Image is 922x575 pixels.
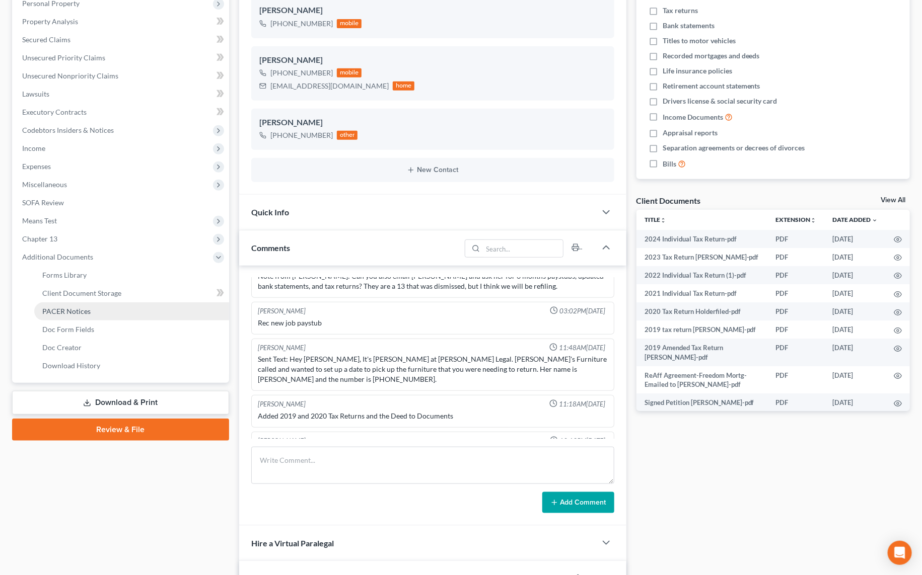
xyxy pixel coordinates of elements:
span: 03:02PM[DATE] [560,306,606,316]
span: Doc Form Fields [42,325,94,334]
div: mobile [337,19,362,28]
button: New Contact [259,166,606,174]
div: other [337,131,358,140]
a: Lawsuits [14,85,229,103]
td: [DATE] [824,320,886,339]
span: 12:19PM[DATE] [560,436,606,446]
a: Executory Contracts [14,103,229,121]
td: [DATE] [824,284,886,302]
a: Download & Print [12,391,229,415]
span: Executory Contracts [22,108,87,116]
span: 11:18AM[DATE] [559,399,606,409]
div: Rec new job paystub [258,318,608,328]
span: Life insurance policies [663,66,732,76]
td: 2019 Amended Tax Return [PERSON_NAME]-pdf [636,339,767,366]
div: Client Documents [636,195,701,206]
i: unfold_more [810,217,816,223]
a: Property Analysis [14,13,229,31]
td: PDF [767,366,824,394]
span: Lawsuits [22,90,49,98]
span: Hire a Virtual Paralegal [251,538,334,548]
td: 2021 Individual Tax Return-pdf [636,284,767,302]
i: unfold_more [660,217,666,223]
div: Open Intercom Messenger [888,541,912,565]
td: 2023 Tax Return [PERSON_NAME]-pdf [636,248,767,266]
td: [DATE] [824,230,886,248]
div: [PHONE_NUMBER] [270,19,333,29]
span: Recorded mortgages and deeds [663,51,760,61]
div: [PHONE_NUMBER] [270,68,333,78]
td: 2022 Individual Tax Return (1)-pdf [636,266,767,284]
div: [PERSON_NAME] [258,399,306,409]
a: View All [881,197,906,204]
td: PDF [767,302,824,320]
td: [DATE] [824,393,886,412]
div: [PERSON_NAME] [259,117,606,129]
a: Client Document Storage [34,284,229,302]
td: [DATE] [824,248,886,266]
span: Codebtors Insiders & Notices [22,126,114,134]
td: [DATE] [824,366,886,394]
div: Sent Text: Hey [PERSON_NAME], It's [PERSON_NAME] at [PERSON_NAME] Legal. [PERSON_NAME]'s Furnitur... [258,354,608,384]
div: [PERSON_NAME] [259,5,606,17]
span: Comments [251,243,290,253]
a: Doc Creator [34,339,229,357]
div: mobile [337,68,362,77]
div: [PERSON_NAME] [258,436,306,446]
span: Doc Creator [42,343,82,352]
div: [PERSON_NAME] [259,54,606,66]
span: Separation agreements or decrees of divorces [663,143,805,153]
td: 2019 tax return [PERSON_NAME]-pdf [636,320,767,339]
span: Income [22,144,45,152]
span: Additional Documents [22,253,93,261]
div: [PERSON_NAME] [258,306,306,316]
span: Drivers license & social security card [663,96,777,106]
a: Unsecured Priority Claims [14,49,229,67]
a: Secured Claims [14,31,229,49]
td: PDF [767,284,824,302]
td: PDF [767,339,824,366]
span: Download History [42,361,100,370]
span: Forms Library [42,271,87,279]
a: Doc Form Fields [34,320,229,339]
a: Extensionunfold_more [775,216,816,223]
a: SOFA Review [14,194,229,212]
td: [DATE] [824,266,886,284]
span: Miscellaneous [22,180,67,189]
a: Forms Library [34,266,229,284]
span: Retirement account statements [663,81,760,91]
span: Appraisal reports [663,128,718,138]
div: [PERSON_NAME] [258,343,306,353]
span: Tax returns [663,6,698,16]
span: 11:48AM[DATE] [559,343,606,353]
td: [DATE] [824,339,886,366]
span: Unsecured Nonpriority Claims [22,71,118,80]
td: 2024 Individual Tax Return-pdf [636,230,767,248]
span: Unsecured Priority Claims [22,53,105,62]
a: Titleunfold_more [645,216,666,223]
span: Expenses [22,162,51,171]
span: PACER Notices [42,307,91,315]
td: PDF [767,266,824,284]
div: Added 2019 and 2020 Tax Returns and the Deed to Documents [258,411,608,421]
td: Signed Petition [PERSON_NAME]-pdf [636,393,767,412]
span: Secured Claims [22,35,70,44]
span: Titles to motor vehicles [663,36,736,46]
i: expand_more [872,217,878,223]
span: Chapter 13 [22,234,57,243]
div: [PHONE_NUMBER] [270,130,333,140]
td: PDF [767,320,824,339]
td: PDF [767,248,824,266]
span: Bank statements [663,21,715,31]
td: 2020 Tax Return Holderfiled-pdf [636,302,767,320]
div: [EMAIL_ADDRESS][DOMAIN_NAME] [270,81,389,91]
div: Note from [PERSON_NAME]: Can you also email [PERSON_NAME] and ask her for 6 months paystubs, upda... [258,271,608,291]
span: Means Test [22,216,57,225]
span: Income Documents [663,112,723,122]
td: ReAff Agreement-Freedom Mortg-Emailed to [PERSON_NAME]-pdf [636,366,767,394]
button: Add Comment [542,492,614,513]
span: Client Document Storage [42,289,121,297]
td: [DATE] [824,302,886,320]
input: Search... [483,240,563,257]
a: PACER Notices [34,302,229,320]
